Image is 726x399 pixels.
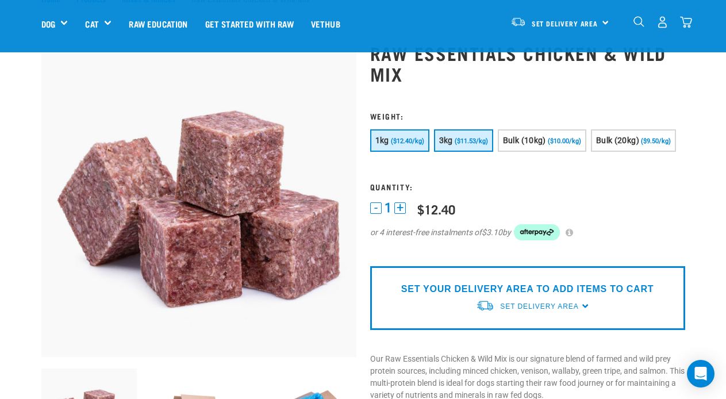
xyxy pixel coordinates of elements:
img: Pile Of Cubed Chicken Wild Meat Mix [41,42,356,357]
p: SET YOUR DELIVERY AREA TO ADD ITEMS TO CART [401,282,654,296]
button: Bulk (20kg) ($9.50/kg) [591,129,676,152]
img: van-moving.png [476,300,494,312]
button: Bulk (10kg) ($10.00/kg) [498,129,586,152]
span: ($10.00/kg) [548,137,581,145]
span: ($9.50/kg) [641,137,671,145]
span: Set Delivery Area [500,302,578,310]
span: ($12.40/kg) [391,137,424,145]
a: Vethub [302,1,349,47]
h3: Weight: [370,112,685,120]
span: 1 [385,202,391,214]
img: home-icon@2x.png [680,16,692,28]
div: $12.40 [417,202,455,216]
span: 1kg [375,136,389,145]
span: 3kg [439,136,453,145]
button: 1kg ($12.40/kg) [370,129,429,152]
div: Open Intercom Messenger [687,360,715,388]
span: Bulk (20kg) [596,136,639,145]
a: Raw Education [120,1,196,47]
img: user.png [656,16,669,28]
a: Cat [85,17,98,30]
a: Get started with Raw [197,1,302,47]
button: 3kg ($11.53/kg) [434,129,493,152]
span: Bulk (10kg) [503,136,546,145]
button: + [394,202,406,214]
h3: Quantity: [370,182,685,191]
button: - [370,202,382,214]
span: Set Delivery Area [532,21,598,25]
img: Afterpay [514,224,560,240]
img: van-moving.png [510,17,526,27]
span: $3.10 [482,227,502,239]
span: ($11.53/kg) [455,137,488,145]
a: Dog [41,17,55,30]
div: or 4 interest-free instalments of by [370,224,685,240]
img: home-icon-1@2x.png [633,16,644,27]
h1: Raw Essentials Chicken & Wild Mix [370,43,685,84]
